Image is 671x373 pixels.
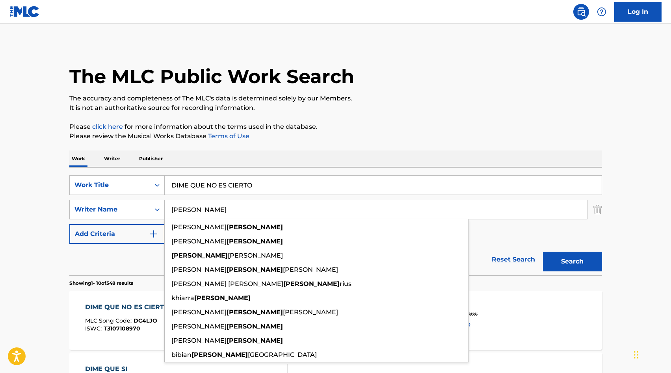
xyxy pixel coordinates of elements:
[614,2,662,22] a: Log In
[227,337,283,344] strong: [PERSON_NAME]
[9,6,40,17] img: MLC Logo
[171,252,228,259] strong: [PERSON_NAME]
[92,123,123,130] a: click here
[283,308,338,316] span: [PERSON_NAME]
[69,132,602,141] p: Please review the Musical Works Database
[104,325,140,332] span: T3107108970
[228,252,283,259] span: [PERSON_NAME]
[74,205,145,214] div: Writer Name
[283,280,340,288] strong: [PERSON_NAME]
[227,266,283,273] strong: [PERSON_NAME]
[69,94,602,103] p: The accuracy and completeness of The MLC's data is determined solely by our Members.
[227,323,283,330] strong: [PERSON_NAME]
[69,175,602,275] form: Search Form
[102,150,123,167] p: Writer
[171,223,227,231] span: [PERSON_NAME]
[543,252,602,271] button: Search
[191,351,248,358] strong: [PERSON_NAME]
[74,180,145,190] div: Work Title
[69,122,602,132] p: Please for more information about the terms used in the database.
[171,294,194,302] span: khiarra
[194,294,251,302] strong: [PERSON_NAME]
[171,266,227,273] span: [PERSON_NAME]
[171,351,191,358] span: bibian
[340,280,351,288] span: rius
[573,4,589,20] a: Public Search
[634,343,639,367] div: Arrastrar
[227,308,283,316] strong: [PERSON_NAME]
[488,251,539,268] a: Reset Search
[597,7,606,17] img: help
[171,323,227,330] span: [PERSON_NAME]
[69,291,602,350] a: DIME QUE NO ES CIERTOMLC Song Code:DC4LJOISWC:T3107108970Writers (1)[PERSON_NAME] [PERSON_NAME]Re...
[248,351,317,358] span: [GEOGRAPHIC_DATA]
[632,335,671,373] div: Widget de chat
[69,103,602,113] p: It is not an authoritative source for recording information.
[593,200,602,219] img: Delete Criterion
[206,132,249,140] a: Terms of Use
[227,223,283,231] strong: [PERSON_NAME]
[85,325,104,332] span: ISWC :
[227,238,283,245] strong: [PERSON_NAME]
[171,308,227,316] span: [PERSON_NAME]
[594,4,610,20] div: Help
[171,280,283,288] span: [PERSON_NAME] [PERSON_NAME]
[171,337,227,344] span: [PERSON_NAME]
[134,317,157,324] span: DC4LJO
[632,335,671,373] iframe: Chat Widget
[69,65,354,88] h1: The MLC Public Work Search
[69,224,165,244] button: Add Criteria
[171,238,227,245] span: [PERSON_NAME]
[283,266,338,273] span: [PERSON_NAME]
[149,229,158,239] img: 9d2ae6d4665cec9f34b9.svg
[85,317,134,324] span: MLC Song Code :
[69,280,133,287] p: Showing 1 - 10 of 548 results
[576,7,586,17] img: search
[137,150,165,167] p: Publisher
[69,150,87,167] p: Work
[85,302,173,312] div: DIME QUE NO ES CIERTO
